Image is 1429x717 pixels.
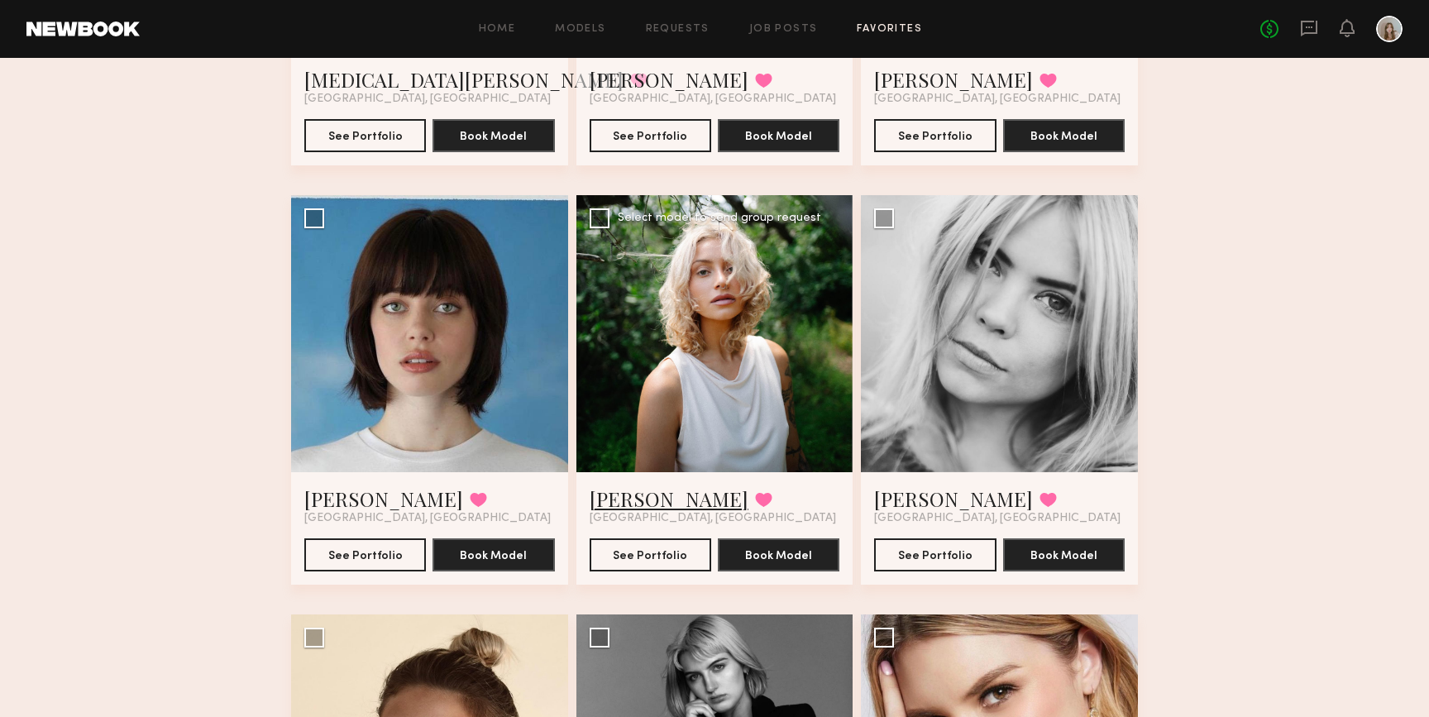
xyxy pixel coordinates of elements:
a: [PERSON_NAME] [304,485,463,512]
a: [PERSON_NAME] [874,66,1033,93]
a: [MEDICAL_DATA][PERSON_NAME] [304,66,624,93]
button: See Portfolio [590,119,711,152]
button: See Portfolio [874,538,996,571]
a: Job Posts [749,24,818,35]
a: Models [555,24,605,35]
span: [GEOGRAPHIC_DATA], [GEOGRAPHIC_DATA] [874,93,1121,106]
div: Select model to send group request [618,213,821,224]
span: [GEOGRAPHIC_DATA], [GEOGRAPHIC_DATA] [304,93,551,106]
button: Book Model [1003,538,1125,571]
a: Book Model [433,128,554,142]
a: Book Model [433,547,554,562]
span: [GEOGRAPHIC_DATA], [GEOGRAPHIC_DATA] [874,512,1121,525]
a: Requests [646,24,710,35]
span: [GEOGRAPHIC_DATA], [GEOGRAPHIC_DATA] [590,93,836,106]
a: Book Model [1003,547,1125,562]
button: Book Model [433,538,554,571]
a: Book Model [1003,128,1125,142]
button: See Portfolio [304,119,426,152]
a: [PERSON_NAME] [590,66,748,93]
a: [PERSON_NAME] [874,485,1033,512]
a: Book Model [718,547,839,562]
span: [GEOGRAPHIC_DATA], [GEOGRAPHIC_DATA] [590,512,836,525]
button: See Portfolio [590,538,711,571]
a: Home [479,24,516,35]
a: Favorites [857,24,922,35]
button: Book Model [718,538,839,571]
button: See Portfolio [874,119,996,152]
a: Book Model [718,128,839,142]
button: See Portfolio [304,538,426,571]
button: Book Model [433,119,554,152]
a: [PERSON_NAME] [590,485,748,512]
button: Book Model [1003,119,1125,152]
button: Book Model [718,119,839,152]
span: [GEOGRAPHIC_DATA], [GEOGRAPHIC_DATA] [304,512,551,525]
